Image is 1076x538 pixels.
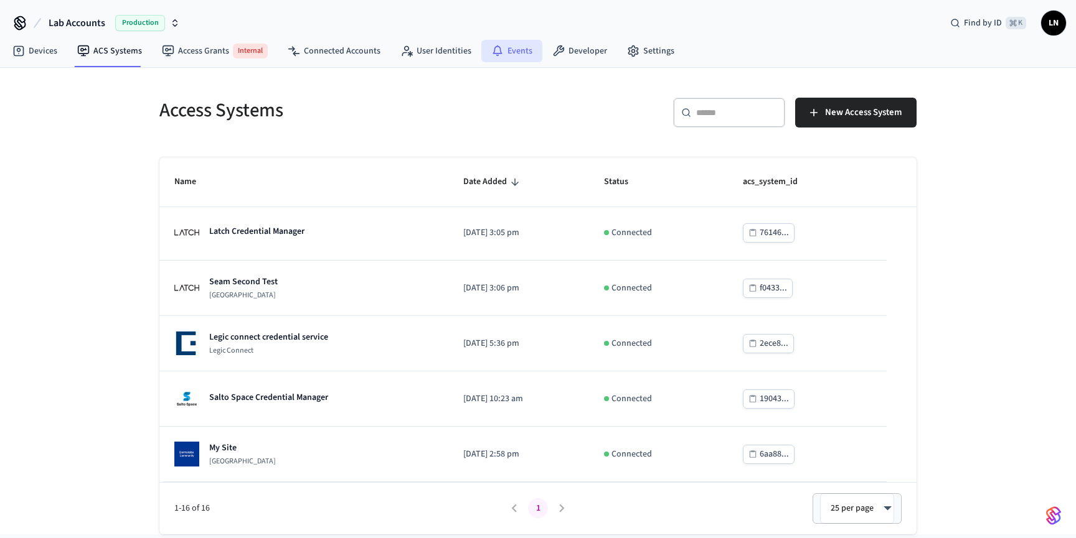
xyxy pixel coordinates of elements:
div: 2ece8... [760,336,788,351]
a: Access GrantsInternal [152,39,278,63]
p: Connected [611,448,652,461]
p: Salto Space Credential Manager [209,391,328,404]
span: Date Added [463,172,523,192]
a: Developer [542,40,617,62]
p: [DATE] 10:23 am [463,392,574,406]
a: Settings [617,40,684,62]
a: Devices [2,40,67,62]
button: LN [1041,11,1066,35]
p: [DATE] 3:05 pm [463,226,574,239]
div: 6aa88... [760,447,789,462]
div: 76146... [760,225,789,241]
a: Connected Accounts [278,40,390,62]
button: f0433... [743,279,793,298]
img: Legic Connect Logo [174,331,199,356]
span: New Access System [825,104,902,121]
a: Events [481,40,542,62]
span: Find by ID [964,17,1002,29]
button: 2ece8... [743,334,794,353]
p: Connected [611,392,652,406]
img: Latch Building Logo [174,276,199,300]
p: Connected [611,337,652,350]
a: ACS Systems [67,40,152,62]
img: SeamLogoGradient.69752ec5.svg [1046,506,1061,526]
a: User Identities [390,40,481,62]
span: Lab Accounts [49,16,105,30]
div: Find by ID⌘ K [940,12,1036,34]
span: Status [604,172,644,192]
img: Latch Building Logo [174,220,199,245]
span: Production [115,15,165,31]
button: 6aa88... [743,445,795,464]
p: [DATE] 3:06 pm [463,282,574,295]
p: [DATE] 5:36 pm [463,337,574,350]
button: New Access System [795,98,917,128]
h5: Access Systems [159,98,531,123]
p: Connected [611,226,652,239]
div: 19043... [760,391,789,407]
p: Connected [611,282,652,295]
span: 1-16 of 16 [174,502,503,515]
div: 25 per page [820,493,894,523]
nav: pagination navigation [503,498,573,518]
p: My Site [209,442,276,454]
span: ⌘ K [1006,17,1026,29]
button: 76146... [743,223,795,243]
img: Dormakaba Community Site Logo [174,442,199,466]
p: [GEOGRAPHIC_DATA] [209,457,276,466]
button: page 1 [528,498,548,518]
img: Salto Space Logo [174,386,199,411]
p: Legic Connect [209,346,328,356]
p: [GEOGRAPHIC_DATA] [209,290,278,300]
p: Seam Second Test [209,276,278,288]
button: 19043... [743,389,795,409]
p: Latch Credential Manager [209,225,304,238]
span: LN [1042,12,1065,34]
p: [DATE] 2:58 pm [463,448,574,461]
div: f0433... [760,281,787,296]
span: Internal [233,44,268,58]
span: Name [174,172,212,192]
p: Legic connect credential service [209,331,328,343]
span: acs_system_id [743,172,814,192]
